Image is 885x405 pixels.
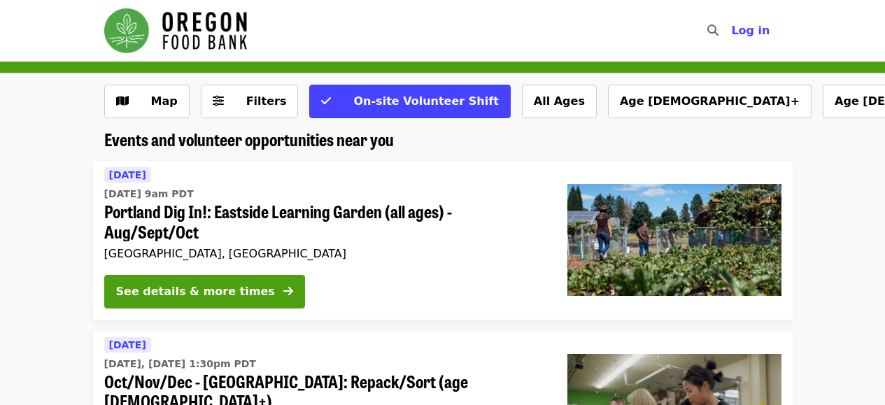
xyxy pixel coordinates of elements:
i: arrow-right icon [283,285,293,298]
span: Portland Dig In!: Eastside Learning Garden (all ages) - Aug/Sept/Oct [104,201,545,242]
button: Filters (0 selected) [201,85,299,118]
img: Oregon Food Bank - Home [104,8,247,53]
span: Map [151,94,178,108]
button: Age [DEMOGRAPHIC_DATA]+ [608,85,812,118]
button: On-site Volunteer Shift [309,85,510,118]
span: Filters [246,94,287,108]
button: See details & more times [104,275,305,308]
button: Show map view [104,85,190,118]
div: [GEOGRAPHIC_DATA], [GEOGRAPHIC_DATA] [104,247,545,260]
div: See details & more times [116,283,275,300]
i: map icon [116,94,129,108]
a: See details for "Portland Dig In!: Eastside Learning Garden (all ages) - Aug/Sept/Oct" [93,161,793,320]
i: sliders-h icon [213,94,224,108]
span: On-site Volunteer Shift [353,94,498,108]
time: [DATE] 9am PDT [104,187,194,201]
input: Search [727,14,738,48]
span: [DATE] [109,169,146,180]
span: [DATE] [109,339,146,350]
i: search icon [707,24,718,37]
button: All Ages [522,85,597,118]
span: Log in [731,24,770,37]
time: [DATE], [DATE] 1:30pm PDT [104,357,256,371]
span: Events and volunteer opportunities near you [104,127,394,151]
img: Portland Dig In!: Eastside Learning Garden (all ages) - Aug/Sept/Oct organized by Oregon Food Bank [567,184,781,296]
i: check icon [321,94,331,108]
button: Log in [720,17,781,45]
